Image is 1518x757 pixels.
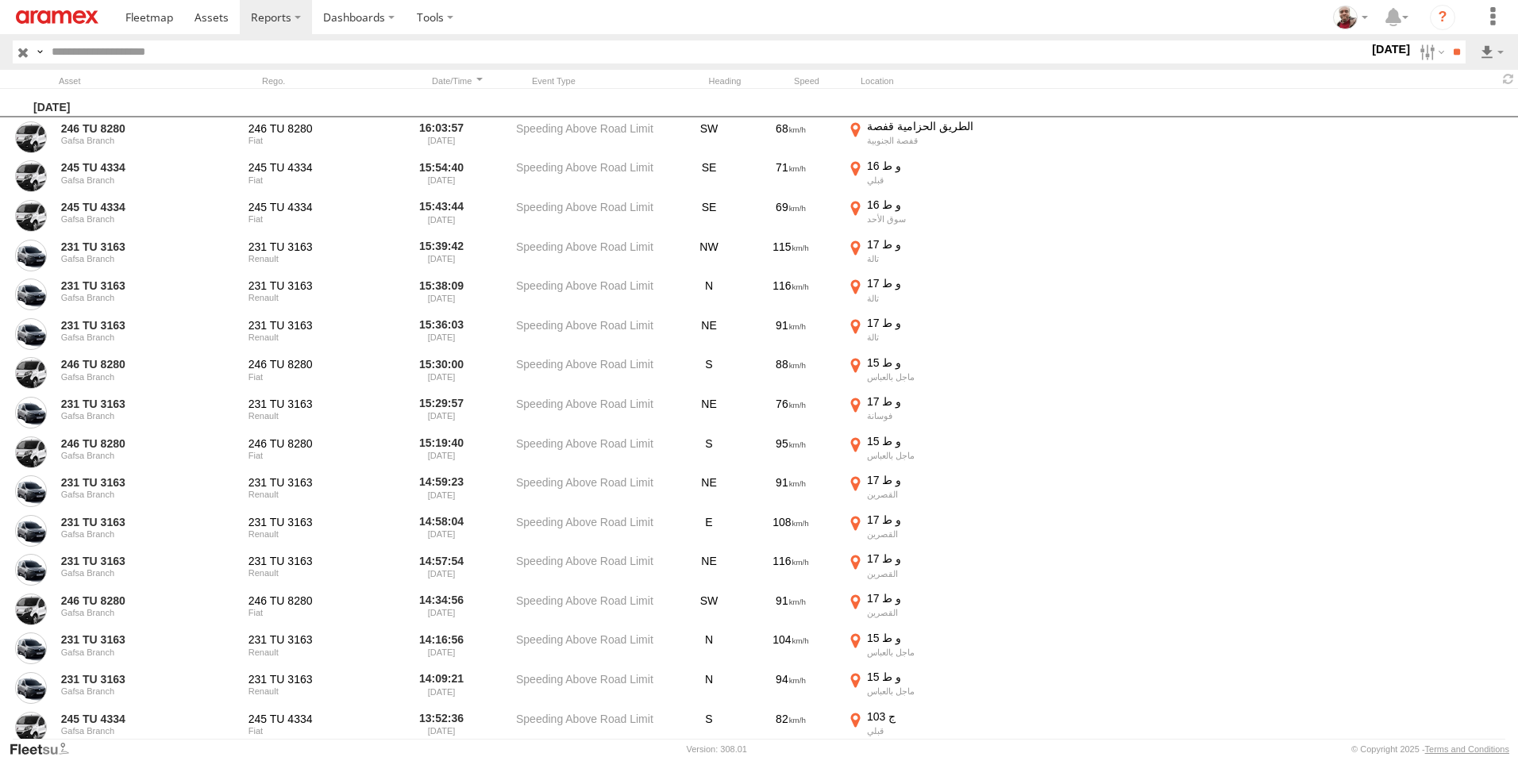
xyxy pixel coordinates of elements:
div: القصرين [867,528,1041,540]
div: Fiat [249,451,403,460]
label: 15:19:40 [DATE] [411,434,472,471]
div: 246 TU 8280 [249,436,403,451]
div: Fiat [249,608,403,617]
label: Speeding Above Road Limit [516,709,675,746]
div: و ط 16 [867,159,1041,173]
label: Click to View Event Location [845,551,1043,588]
div: 245 TU 4334 [249,200,403,214]
div: 91 [743,316,838,352]
div: 246 TU 8280 [249,121,403,136]
div: 95 [743,434,838,471]
a: Terms and Conditions [1425,744,1509,754]
label: Export results as... [1478,40,1505,63]
label: 15:39:42 [DATE] [411,237,472,274]
div: Gafsa Branch [61,372,215,382]
a: 231 TU 3163 [61,475,215,490]
div: 91 [743,473,838,509]
label: 15:38:09 [DATE] [411,276,472,313]
div: Gafsa Branch [61,490,215,499]
div: 68 [743,119,838,156]
div: Renault [249,490,403,499]
div: و ط 17 [867,276,1041,290]
div: © Copyright 2025 - [1351,744,1509,754]
label: Speeding Above Road Limit [516,434,675,471]
div: Gafsa Branch [61,293,215,302]
label: Click to View Event Location [845,159,1043,195]
div: 245 TU 4334 [249,160,403,175]
label: Click to View Event Location [845,316,1043,352]
div: قبلي [867,725,1041,736]
a: 246 TU 8280 [61,436,215,451]
label: Click to View Event Location [845,631,1043,667]
label: 14:16:56 [DATE] [411,631,472,667]
a: 231 TU 3163 [61,515,215,529]
div: Fiat [249,175,403,185]
div: Renault [249,254,403,263]
div: Gafsa Branch [61,647,215,657]
label: 14:59:23 [DATE] [411,473,472,509]
a: 231 TU 3163 [61,554,215,568]
div: Renault [249,332,403,342]
div: Gafsa Branch [61,136,215,145]
div: 231 TU 3163 [249,397,403,411]
label: Speeding Above Road Limit [516,394,675,431]
div: 108 [743,513,838,549]
label: Click to View Event Location [845,670,1043,706]
div: Renault [249,647,403,657]
div: Gafsa Branch [61,175,215,185]
label: 16:03:57 [DATE] [411,119,472,156]
div: 246 TU 8280 [249,357,403,371]
div: 76 [743,394,838,431]
div: 91 [743,591,838,628]
img: aramex-logo.svg [16,10,98,24]
div: تالة [867,332,1041,343]
div: 246 TU 8280 [249,594,403,608]
div: Majdi Ghannoudi [1327,6,1374,29]
label: 14:58:04 [DATE] [411,513,472,549]
div: S [681,355,737,392]
div: SE [681,159,737,195]
div: Gafsa Branch [61,686,215,696]
div: Gafsa Branch [61,254,215,263]
div: القصرين [867,568,1041,579]
div: NE [681,473,737,509]
label: 15:54:40 [DATE] [411,159,472,195]
div: و ط 17 [867,513,1041,527]
a: 231 TU 3163 [61,672,215,686]
label: [DATE] [1369,40,1413,58]
div: N [681,276,737,313]
div: 231 TU 3163 [249,515,403,529]
div: 231 TU 3163 [249,632,403,647]
div: قفصة الجنوبية [867,135,1041,146]
label: Click to View Event Location [845,591,1043,628]
div: قبلي [867,175,1041,186]
div: Gafsa Branch [61,332,215,342]
div: 231 TU 3163 [249,672,403,686]
div: S [681,709,737,746]
label: 15:29:57 [DATE] [411,394,472,431]
div: و ط 16 [867,198,1041,212]
label: Speeding Above Road Limit [516,198,675,234]
div: Fiat [249,136,403,145]
i: ? [1430,5,1455,30]
div: E [681,513,737,549]
label: Speeding Above Road Limit [516,355,675,392]
div: Renault [249,293,403,302]
label: Click to View Event Location [845,473,1043,509]
label: Speeding Above Road Limit [516,551,675,588]
label: 15:30:00 [DATE] [411,355,472,392]
a: 246 TU 8280 [61,121,215,136]
label: Click to View Event Location [845,198,1043,234]
label: Click to View Event Location [845,276,1043,313]
div: و ط 15 [867,355,1041,370]
label: 14:57:54 [DATE] [411,551,472,588]
div: Gafsa Branch [61,451,215,460]
div: سوق الأحد [867,213,1041,225]
div: Gafsa Branch [61,608,215,617]
div: القصرين [867,489,1041,500]
a: 231 TU 3163 [61,240,215,254]
div: 116 [743,276,838,313]
div: 82 [743,709,838,746]
div: ماجل بالعباس [867,450,1041,461]
label: Speeding Above Road Limit [516,513,675,549]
